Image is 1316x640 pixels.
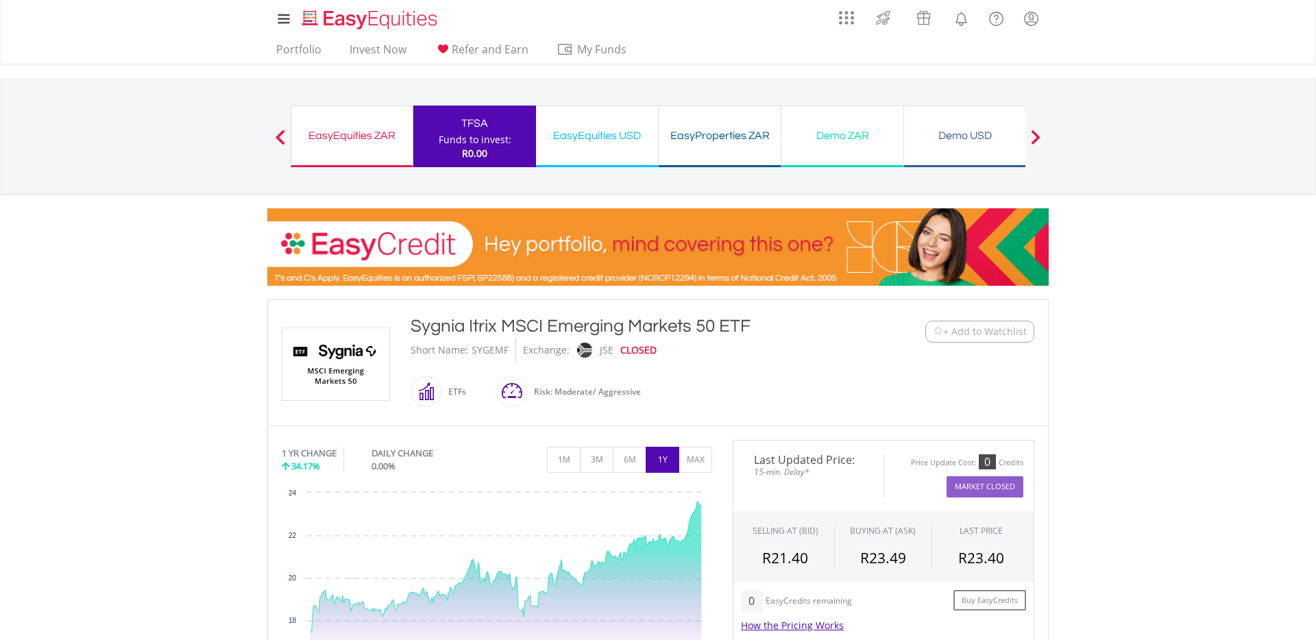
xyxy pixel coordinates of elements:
div: JSE [600,339,613,362]
text: 20 [289,574,297,582]
span: BUYING AT (ASK) [850,525,916,537]
div: 1 YR CHANGE [282,447,337,460]
a: Vouchers [903,3,944,29]
span: Last Updated Price: [744,454,873,465]
a: AppsGrid [830,3,863,25]
span: 0.00% [371,460,395,472]
img: TFSA.SYGEMF.png [284,328,387,400]
span: 15-min. Delay* [744,465,873,478]
a: FAQ's and Support [979,3,1014,31]
button: MAX [679,447,712,473]
span: My Funds [557,40,646,58]
button: Market Closed [947,476,1023,497]
div: Credits [999,458,1023,468]
a: Buy EasyCredits [953,590,1026,611]
button: Next [1022,136,1049,150]
div: EasyCredits remaining [766,596,852,608]
div: EasyProperties ZAR [667,126,772,145]
div: Sygnia Itrix MSCI Emerging Markets 50 ETF [411,314,841,339]
div: Exchange: [523,339,570,362]
img: jse.png [577,343,592,358]
img: EasyCredit Promotion Banner [267,208,1049,286]
img: Watchlist [933,326,943,336]
div: EasyEquities ZAR [300,126,404,145]
div: LAST PRICE [960,525,1003,537]
div: Short Name: [411,339,468,362]
span: R23.49 [860,548,906,567]
span: R0.00 [462,147,487,160]
a: Home page [297,3,443,31]
text: 22 [289,532,297,539]
div: Demo USD [912,126,1018,145]
div: EasyEquities USD [544,126,650,145]
text: 18 [289,617,297,624]
button: Watchlist + Add to Watchlist [925,321,1034,343]
a: How the Pricing Works [741,619,844,632]
text: 24 [289,489,297,497]
span: R21.40 [762,548,808,567]
img: EasyEquities_Logo.png [300,8,443,31]
div: ETFs [441,376,466,408]
div: Risk: Moderate/ Aggressive [527,376,641,408]
img: vouchers-v2.svg [912,7,935,29]
span: Refer and Earn [452,42,528,57]
span: R23.40 [958,548,1004,567]
div: 0 [979,454,996,469]
div: Funds to invest: [439,133,511,147]
img: thrive-v2.svg [872,7,894,29]
img: grid-menu-icon.svg [839,10,854,25]
div: Demo ZAR [790,126,895,145]
button: 1Y [646,447,679,473]
span: + Add to Watchlist [943,325,1027,339]
div: SELLING AT (BID) [753,525,818,537]
div: DAILY CHANGE [371,447,479,460]
button: 6M [613,447,646,473]
a: Notifications [944,3,979,31]
a: Portfolio [271,42,327,64]
a: Refer and Earn [429,42,534,64]
div: CLOSED [620,339,657,362]
div: TFSA [422,114,528,133]
button: Previous [267,136,294,150]
div: Price Update Cost: [911,458,976,468]
button: 1M [547,447,581,473]
div: 0 [741,590,762,612]
span: 34.17% [291,460,320,472]
div: SYGEMF [472,339,509,362]
a: My Profile [1014,3,1049,34]
a: Invest Now [344,42,412,64]
button: 3M [580,447,613,473]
